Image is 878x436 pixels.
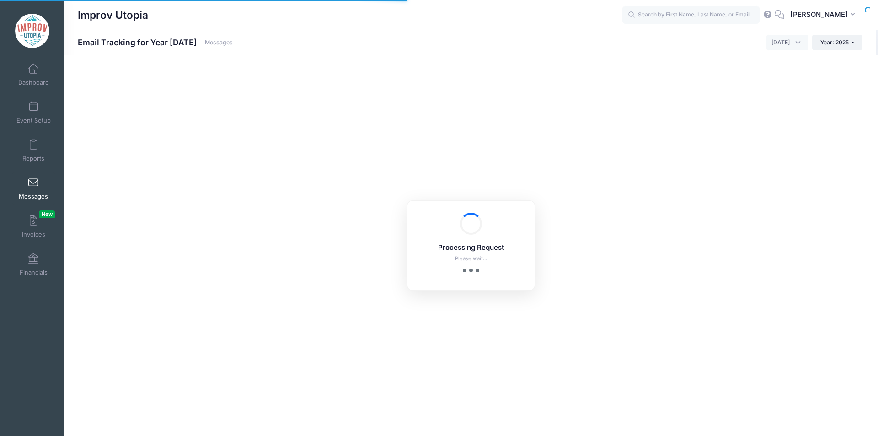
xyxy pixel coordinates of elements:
[19,193,48,200] span: Messages
[78,5,148,26] h1: Improv Utopia
[12,248,55,280] a: Financials
[419,244,523,252] h5: Processing Request
[784,5,864,26] button: [PERSON_NAME]
[39,210,55,218] span: New
[790,10,848,20] span: [PERSON_NAME]
[20,269,48,276] span: Financials
[16,117,51,124] span: Event Setup
[12,135,55,167] a: Reports
[205,39,233,46] a: Messages
[12,172,55,205] a: Messages
[12,210,55,242] a: InvoicesNew
[22,231,45,238] span: Invoices
[18,79,49,86] span: Dashboard
[812,35,862,50] button: Year: 2025
[771,38,790,47] span: September 2025
[622,6,760,24] input: Search by First Name, Last Name, or Email...
[12,97,55,129] a: Event Setup
[419,255,523,263] p: Please wait...
[12,59,55,91] a: Dashboard
[22,155,44,162] span: Reports
[15,14,49,48] img: Improv Utopia
[766,35,808,50] span: September 2025
[820,39,849,46] span: Year: 2025
[78,38,233,47] h1: Email Tracking for Year [DATE]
